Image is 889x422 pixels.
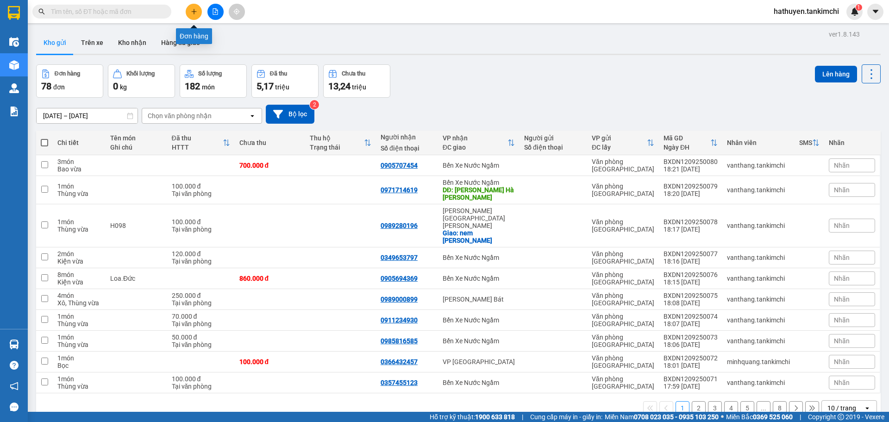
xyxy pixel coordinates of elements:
button: aim [229,4,245,20]
div: 100.000 đ [239,358,301,365]
div: 0357455123 [381,379,418,386]
span: triệu [275,83,289,91]
div: Mã GD [664,134,710,142]
div: Tại văn phòng [172,299,230,307]
div: Đã thu [172,134,223,142]
div: Thùng vừa [57,190,101,197]
div: [PERSON_NAME][GEOGRAPHIC_DATA][PERSON_NAME] [443,207,515,229]
span: Nhãn [834,162,850,169]
th: Toggle SortBy [587,131,659,155]
span: Cung cấp máy in - giấy in: [530,412,602,422]
div: Bao vừa [57,165,101,173]
div: Tại văn phòng [172,341,230,348]
span: | [522,412,523,422]
div: 18:01 [DATE] [664,362,718,369]
button: Đã thu5,17 triệu [251,64,319,98]
div: 18:16 [DATE] [664,258,718,265]
button: caret-down [867,4,883,20]
button: Chưa thu13,24 triệu [323,64,390,98]
div: BXDN1209250076 [664,271,718,278]
div: 18:17 [DATE] [664,226,718,233]
div: Tên món [110,134,163,142]
div: BXDN1209250077 [664,250,718,258]
div: 0985816585 [381,337,418,345]
div: 0911234930 [381,316,418,324]
div: 50.000 đ [172,334,230,341]
div: 1 món [57,354,101,362]
div: 0989280196 [381,222,418,229]
div: Chọn văn phòng nhận [148,111,212,120]
div: Tại văn phòng [172,320,230,328]
div: Bến Xe Nước Ngầm [443,316,515,324]
div: 3 món [57,158,101,165]
div: BXDN1209250078 [664,218,718,226]
div: vanthang.tankimchi [727,186,790,194]
button: Số lượng182món [180,64,247,98]
sup: 2 [310,100,319,109]
div: Thùng vừa [57,383,101,390]
div: BXDN1209250074 [664,313,718,320]
div: Bến Xe Nước Ngầm [443,179,515,186]
div: vanthang.tankimchi [727,296,790,303]
div: Ngày ĐH [664,144,710,151]
div: Văn phòng [GEOGRAPHIC_DATA] [592,218,654,233]
div: vanthang.tankimchi [727,254,790,261]
div: Ghi chú [110,144,163,151]
th: Toggle SortBy [659,131,722,155]
div: Kiện vừa [57,278,101,286]
div: Bến Xe Nước Ngầm [443,275,515,282]
th: Toggle SortBy [167,131,235,155]
div: Thùng vừa [57,226,101,233]
div: Văn phòng [GEOGRAPHIC_DATA] [592,313,654,328]
div: 0349653797 [381,254,418,261]
sup: 1 [856,4,862,11]
button: Bộ lọc [266,105,314,124]
span: Nhãn [834,337,850,345]
div: 1 món [57,313,101,320]
div: 0366432457 [381,358,418,365]
span: Miền Nam [605,412,719,422]
th: Toggle SortBy [795,131,824,155]
button: Trên xe [74,31,111,54]
div: Bến Xe Nước Ngầm [443,254,515,261]
span: caret-down [871,7,880,16]
div: Chi tiết [57,139,101,146]
div: 18:08 [DATE] [664,299,718,307]
div: 70.000 đ [172,313,230,320]
strong: 0708 023 035 - 0935 103 250 [634,413,719,421]
div: ver 1.8.143 [829,29,860,39]
div: 18:15 [DATE] [664,278,718,286]
div: ĐC lấy [592,144,647,151]
div: ĐC giao [443,144,507,151]
div: 18:21 [DATE] [664,165,718,173]
div: 120.000 đ [172,250,230,258]
div: Tại văn phòng [172,258,230,265]
button: file-add [207,4,224,20]
div: 10 / trang [827,403,856,413]
span: Nhãn [834,275,850,282]
div: Thu hộ [310,134,364,142]
span: Nhãn [834,358,850,365]
div: Trạng thái [310,144,364,151]
div: 0905694369 [381,275,418,282]
div: vanthang.tankimchi [727,162,790,169]
span: | [800,412,801,422]
div: 250.000 đ [172,292,230,299]
span: Nhãn [834,316,850,324]
div: Văn phòng [GEOGRAPHIC_DATA] [592,271,654,286]
div: Bến Xe Nước Ngầm [443,162,515,169]
div: 100.000 đ [172,218,230,226]
div: 18:07 [DATE] [664,320,718,328]
button: Kho nhận [111,31,154,54]
div: Xô, Thùng vừa [57,299,101,307]
button: 1 [676,401,689,415]
div: VP [GEOGRAPHIC_DATA] [443,358,515,365]
button: Kho gửi [36,31,74,54]
div: Khối lượng [126,70,155,77]
span: copyright [838,414,844,420]
button: 4 [724,401,738,415]
div: BXDN1209250075 [664,292,718,299]
div: Đã thu [270,70,287,77]
div: Văn phòng [GEOGRAPHIC_DATA] [592,250,654,265]
div: 2 món [57,250,101,258]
